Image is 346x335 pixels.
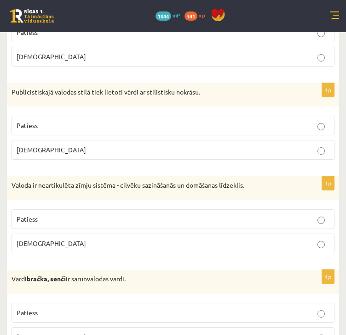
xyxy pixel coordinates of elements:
[185,11,209,19] a: 341 xp
[173,11,180,19] span: mP
[322,83,334,97] p: 1p
[17,215,38,223] span: Patiess
[317,123,325,130] input: Patiess
[322,269,334,284] p: 1p
[317,217,325,224] input: Patiess
[317,147,325,155] input: [DEMOGRAPHIC_DATA]
[17,239,86,247] span: [DEMOGRAPHIC_DATA]
[317,30,325,37] input: Patiess
[17,308,38,317] span: Patiess
[12,181,288,190] p: Valoda ir neartikulēta zīmju sistēma - cilvēku sazināšanās un domāšanas līdzeklis.
[156,11,171,21] span: 1044
[185,11,197,21] span: 341
[17,52,86,61] span: [DEMOGRAPHIC_DATA]
[12,88,288,97] p: Publicistiskajā valodas stilā tiek lietoti vārdi ar stilistisku nokrāsu.
[317,310,325,318] input: Patiess
[199,11,205,19] span: xp
[12,274,288,284] p: Vārdi ir sarunvalodas vārdi.
[317,241,325,248] input: [DEMOGRAPHIC_DATA]
[27,274,66,283] strong: bračka, senči
[17,28,38,36] span: Patiess
[17,121,38,129] span: Patiess
[317,54,325,61] input: [DEMOGRAPHIC_DATA]
[17,145,86,154] span: [DEMOGRAPHIC_DATA]
[10,9,54,23] a: Rīgas 1. Tālmācības vidusskola
[322,176,334,190] p: 1p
